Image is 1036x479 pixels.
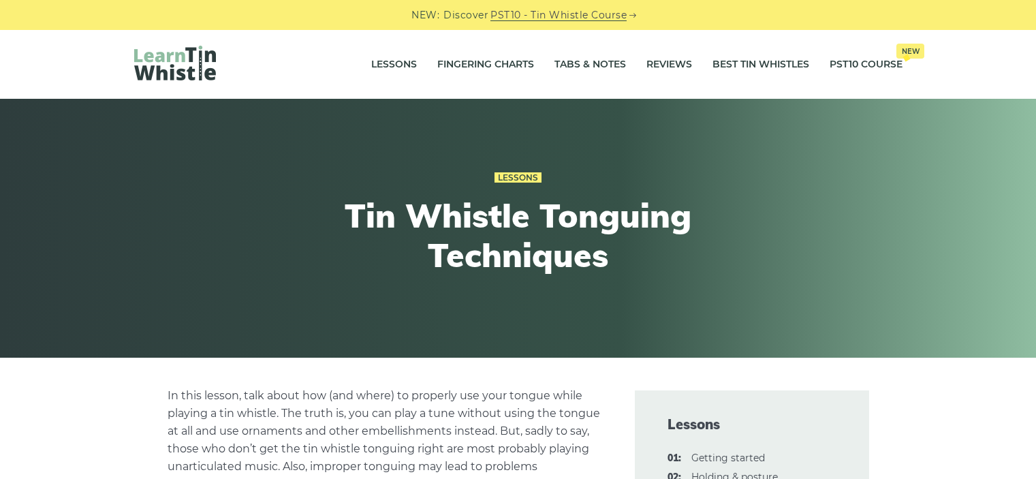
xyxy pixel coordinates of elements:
[437,48,534,82] a: Fingering Charts
[495,172,541,183] a: Lessons
[668,415,836,434] span: Lessons
[668,450,681,467] span: 01:
[691,452,765,464] a: 01:Getting started
[268,196,769,275] h1: Tin Whistle Tonguing Techniques
[896,44,924,59] span: New
[646,48,692,82] a: Reviews
[134,46,216,80] img: LearnTinWhistle.com
[554,48,626,82] a: Tabs & Notes
[712,48,809,82] a: Best Tin Whistles
[371,48,417,82] a: Lessons
[830,48,902,82] a: PST10 CourseNew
